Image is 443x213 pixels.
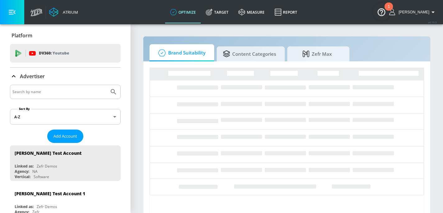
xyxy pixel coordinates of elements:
[12,32,32,39] p: Platform
[49,7,78,17] a: Atrium
[15,174,30,179] div: Vertical:
[53,50,69,56] p: Youtube
[10,109,121,125] div: A-Z
[15,163,34,169] div: Linked as:
[15,169,29,174] div: Agency:
[223,46,276,61] span: Content Categories
[156,45,205,60] span: Brand Suitability
[37,204,57,209] div: Zefr Demos
[233,1,270,23] a: measure
[270,1,302,23] a: Report
[15,191,85,196] div: [PERSON_NAME] Test Account 1
[60,9,78,15] div: Atrium
[37,163,57,169] div: Zefr Demos
[293,46,341,61] span: Zefr Max
[388,7,390,15] div: 1
[10,145,121,181] div: [PERSON_NAME] Test AccountLinked as:Zefr DemosAgency:NAVertical:Software
[396,10,429,14] span: login as: kate.csiki@zefr.com
[15,204,34,209] div: Linked as:
[15,150,81,156] div: [PERSON_NAME] Test Account
[47,130,83,143] button: Add Account
[428,21,437,24] span: v 4.19.0
[39,50,69,57] p: DV360:
[53,133,77,140] span: Add Account
[373,3,390,21] button: Open Resource Center, 1 new notification
[20,73,45,80] p: Advertiser
[10,27,121,44] div: Platform
[10,68,121,85] div: Advertiser
[165,1,201,23] a: optimize
[201,1,233,23] a: Target
[12,88,107,96] input: Search by name
[34,174,49,179] div: Software
[389,8,437,16] button: [PERSON_NAME]
[10,44,121,63] div: DV360: Youtube
[32,169,38,174] div: NA
[18,107,31,111] label: Sort By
